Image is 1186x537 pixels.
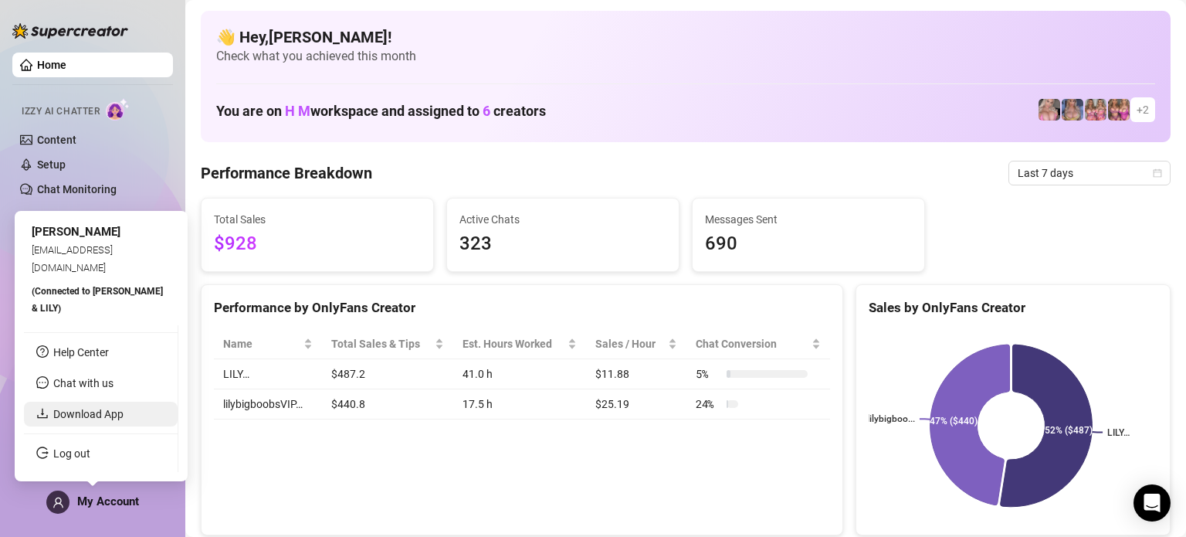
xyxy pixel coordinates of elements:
a: Home [37,59,66,71]
li: Log out [24,441,178,466]
div: Sales by OnlyFans Creator [869,297,1157,318]
div: Performance by OnlyFans Creator [214,297,830,318]
td: 17.5 h [453,389,586,420]
span: Last 7 days [1018,161,1161,185]
span: My Account [77,495,139,508]
div: Open Intercom Messenger [1133,484,1171,522]
img: AI Chatter [106,98,130,121]
span: Check what you achieved this month [216,48,1155,65]
td: 41.0 h [453,359,586,389]
span: [EMAIL_ADDRESS][DOMAIN_NAME] [32,244,113,273]
span: Sales / Hour [595,335,665,352]
td: $25.19 [586,389,686,420]
span: + 2 [1137,101,1149,118]
img: hotmomsvip [1085,99,1106,121]
span: Name [223,335,300,352]
th: Sales / Hour [586,329,686,359]
th: Chat Conversion [686,329,830,359]
span: $928 [214,229,421,259]
a: Log out [53,447,90,460]
a: Chat Monitoring [37,183,117,195]
th: Total Sales & Tips [322,329,454,359]
text: LILY… [1107,427,1130,438]
img: logo-BBDzfeDw.svg [12,23,128,39]
div: Est. Hours Worked [463,335,564,352]
span: Total Sales [214,211,421,228]
span: 6 [483,103,490,119]
span: Chat Conversion [696,335,808,352]
span: (Connected to [PERSON_NAME] & LILY ) [32,286,163,314]
span: 323 [459,229,666,259]
a: Help Center [53,346,109,359]
span: calendar [1153,168,1162,178]
span: Chat with us [53,377,114,389]
span: message [36,376,49,389]
img: hotmomlove [1108,99,1130,121]
h1: You are on workspace and assigned to creators [216,103,546,120]
a: Setup [37,158,66,171]
span: Total Sales & Tips [331,335,432,352]
a: Download App [53,408,124,420]
span: 690 [705,229,912,259]
td: $11.88 [586,359,686,389]
a: Content [37,134,76,146]
img: lilybigboobs [1062,99,1083,121]
span: Messages Sent [705,211,912,228]
span: 5 % [696,365,720,382]
td: lilybigboobsVIP… [214,389,322,420]
text: lilybigboo... [867,414,915,425]
span: H M [285,103,310,119]
span: Active Chats [459,211,666,228]
td: $487.2 [322,359,454,389]
td: $440.8 [322,389,454,420]
h4: 👋 Hey, [PERSON_NAME] ! [216,26,1155,48]
span: Izzy AI Chatter [22,104,100,119]
img: lilybigboobvip [1039,99,1060,121]
span: user [53,497,64,508]
h4: Performance Breakdown [201,162,372,184]
th: Name [214,329,322,359]
td: LILY… [214,359,322,389]
span: [PERSON_NAME] [32,225,120,239]
span: 24 % [696,396,720,413]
